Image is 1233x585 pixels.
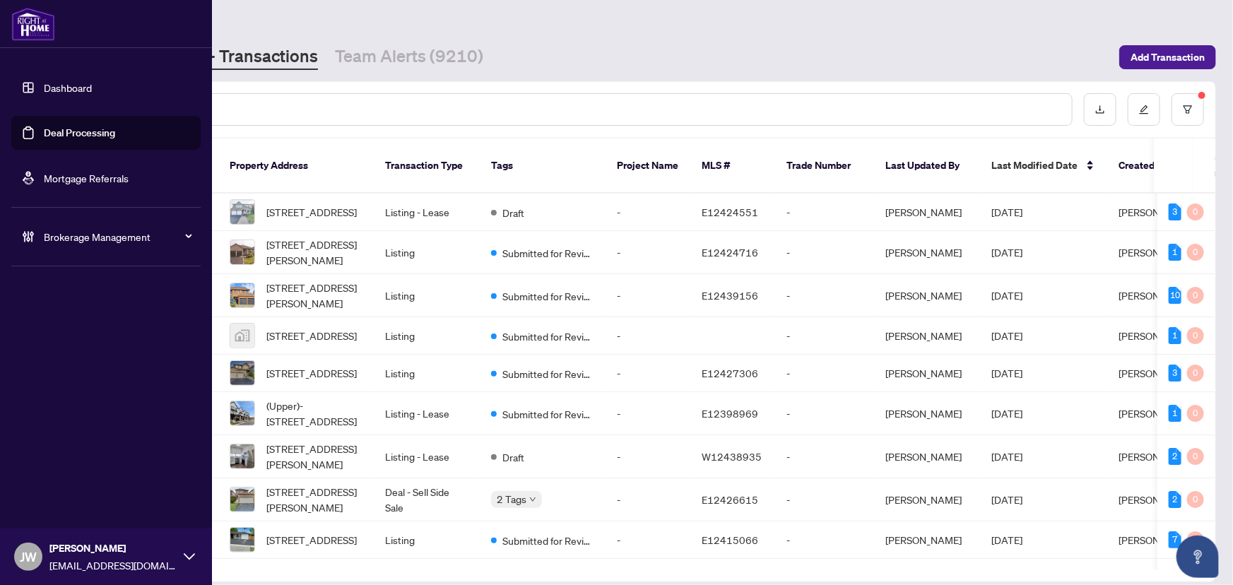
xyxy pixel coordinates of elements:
[374,435,480,478] td: Listing - Lease
[374,317,480,355] td: Listing
[874,194,980,231] td: [PERSON_NAME]
[374,478,480,521] td: Deal - Sell Side Sale
[1139,105,1149,114] span: edit
[991,367,1022,379] span: [DATE]
[230,444,254,468] img: thumbnail-img
[1119,45,1216,69] button: Add Transaction
[991,407,1022,420] span: [DATE]
[874,274,980,317] td: [PERSON_NAME]
[266,532,357,548] span: [STREET_ADDRESS]
[775,194,874,231] td: -
[874,231,980,274] td: [PERSON_NAME]
[1107,138,1194,194] th: Created By
[529,496,536,503] span: down
[702,367,758,379] span: E12427306
[374,194,480,231] td: Listing - Lease
[1169,405,1181,422] div: 1
[775,138,874,194] th: Trade Number
[991,533,1022,546] span: [DATE]
[874,138,980,194] th: Last Updated By
[1187,405,1204,422] div: 0
[266,398,362,429] span: (Upper)-[STREET_ADDRESS]
[1183,105,1193,114] span: filter
[1169,287,1181,304] div: 10
[991,289,1022,302] span: [DATE]
[874,317,980,355] td: [PERSON_NAME]
[266,441,362,472] span: [STREET_ADDRESS][PERSON_NAME]
[266,484,362,515] span: [STREET_ADDRESS][PERSON_NAME]
[1119,407,1195,420] span: [PERSON_NAME]
[1187,327,1204,344] div: 0
[606,231,690,274] td: -
[1187,491,1204,508] div: 0
[1187,531,1204,548] div: 0
[1169,327,1181,344] div: 1
[1119,450,1195,463] span: [PERSON_NAME]
[874,521,980,559] td: [PERSON_NAME]
[775,317,874,355] td: -
[49,557,177,573] span: [EMAIL_ADDRESS][DOMAIN_NAME]
[1169,491,1181,508] div: 2
[874,392,980,435] td: [PERSON_NAME]
[702,407,758,420] span: E12398969
[775,521,874,559] td: -
[44,81,92,94] a: Dashboard
[266,365,357,381] span: [STREET_ADDRESS]
[335,45,483,70] a: Team Alerts (9210)
[980,138,1107,194] th: Last Modified Date
[775,435,874,478] td: -
[44,126,115,139] a: Deal Processing
[606,274,690,317] td: -
[1119,329,1195,342] span: [PERSON_NAME]
[1131,46,1205,69] span: Add Transaction
[606,392,690,435] td: -
[1169,244,1181,261] div: 1
[1119,367,1195,379] span: [PERSON_NAME]
[702,206,758,218] span: E12424551
[1187,448,1204,465] div: 0
[374,231,480,274] td: Listing
[230,361,254,385] img: thumbnail-img
[502,366,594,382] span: Submitted for Review
[606,478,690,521] td: -
[775,392,874,435] td: -
[1084,93,1116,126] button: download
[49,540,177,556] span: [PERSON_NAME]
[874,435,980,478] td: [PERSON_NAME]
[1119,533,1195,546] span: [PERSON_NAME]
[266,237,362,268] span: [STREET_ADDRESS][PERSON_NAME]
[374,274,480,317] td: Listing
[1187,203,1204,220] div: 0
[480,138,606,194] th: Tags
[502,406,594,422] span: Submitted for Review
[502,288,594,304] span: Submitted for Review
[230,200,254,224] img: thumbnail-img
[702,289,758,302] span: E12439156
[230,324,254,348] img: thumbnail-img
[11,7,55,41] img: logo
[606,194,690,231] td: -
[374,521,480,559] td: Listing
[775,478,874,521] td: -
[1187,244,1204,261] div: 0
[702,246,758,259] span: E12424716
[690,138,775,194] th: MLS #
[44,229,191,244] span: Brokerage Management
[874,478,980,521] td: [PERSON_NAME]
[44,172,129,184] a: Mortgage Referrals
[775,274,874,317] td: -
[1187,365,1204,382] div: 0
[991,206,1022,218] span: [DATE]
[230,528,254,552] img: thumbnail-img
[1169,531,1181,548] div: 7
[502,533,594,548] span: Submitted for Review
[266,280,362,311] span: [STREET_ADDRESS][PERSON_NAME]
[606,355,690,392] td: -
[874,355,980,392] td: [PERSON_NAME]
[606,138,690,194] th: Project Name
[374,138,480,194] th: Transaction Type
[502,245,594,261] span: Submitted for Review
[1187,287,1204,304] div: 0
[1095,105,1105,114] span: download
[991,450,1022,463] span: [DATE]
